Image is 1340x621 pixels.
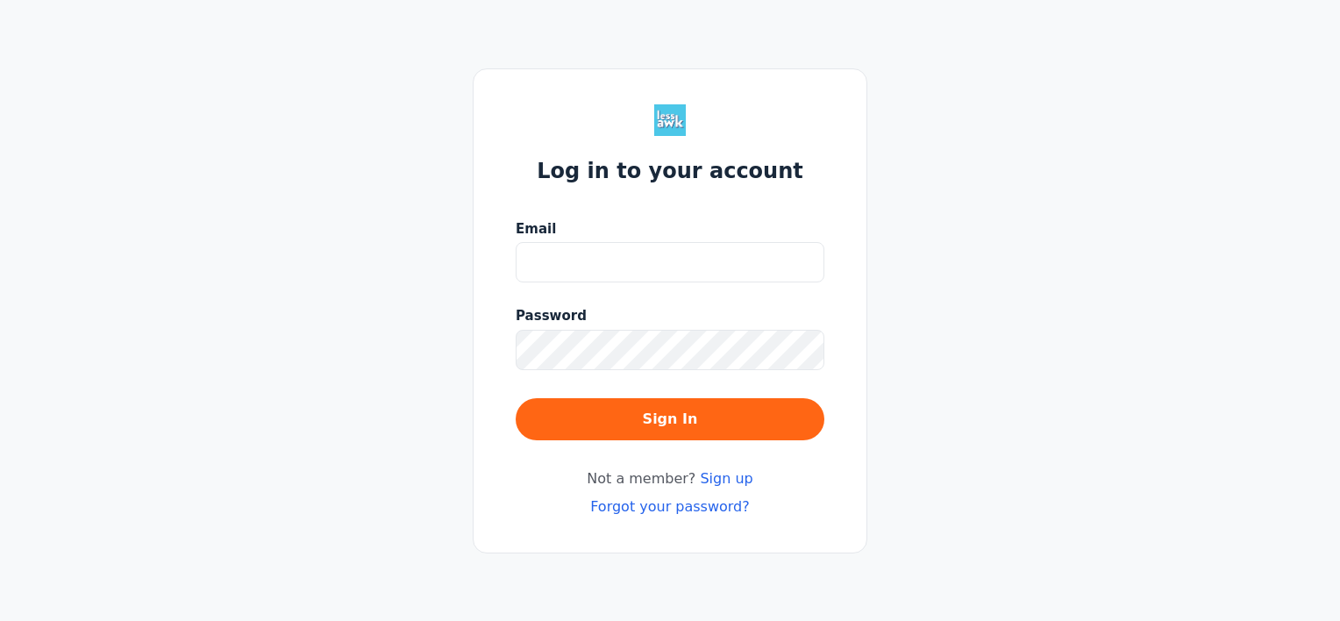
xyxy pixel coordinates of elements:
a: Sign up [700,470,752,487]
a: Forgot your password? [590,498,750,515]
h1: Log in to your account [537,157,803,185]
span: Email [516,219,556,239]
img: Less Awkward Hub [654,104,686,136]
button: Sign In [516,398,824,440]
span: Password [516,306,587,326]
span: Not a member? [587,468,752,489]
